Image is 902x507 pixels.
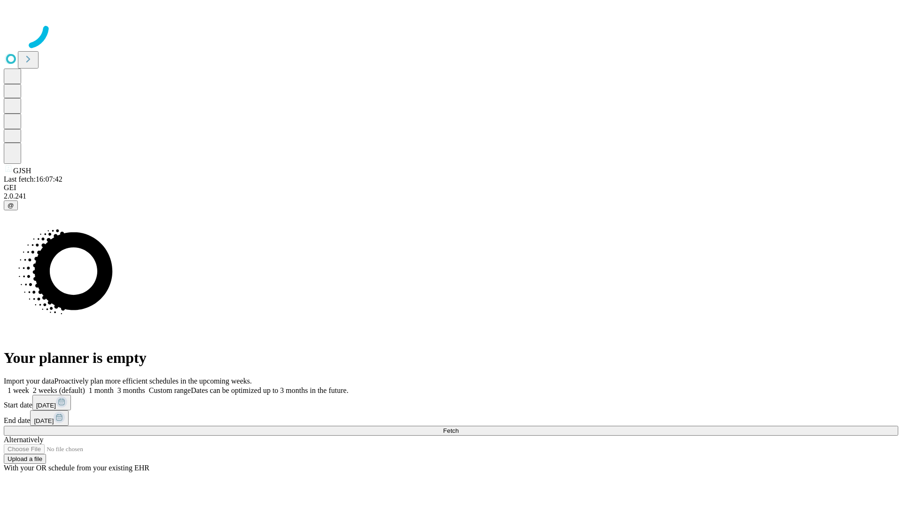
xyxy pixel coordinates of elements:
[8,202,14,209] span: @
[117,386,145,394] span: 3 months
[4,426,898,436] button: Fetch
[32,395,71,410] button: [DATE]
[4,192,898,200] div: 2.0.241
[36,402,56,409] span: [DATE]
[4,200,18,210] button: @
[4,184,898,192] div: GEI
[4,436,43,444] span: Alternatively
[89,386,114,394] span: 1 month
[13,167,31,175] span: GJSH
[54,377,252,385] span: Proactively plan more efficient schedules in the upcoming weeks.
[4,377,54,385] span: Import your data
[34,417,54,424] span: [DATE]
[33,386,85,394] span: 2 weeks (default)
[4,395,898,410] div: Start date
[4,464,149,472] span: With your OR schedule from your existing EHR
[443,427,459,434] span: Fetch
[4,410,898,426] div: End date
[4,454,46,464] button: Upload a file
[30,410,69,426] button: [DATE]
[191,386,348,394] span: Dates can be optimized up to 3 months in the future.
[4,175,62,183] span: Last fetch: 16:07:42
[149,386,191,394] span: Custom range
[8,386,29,394] span: 1 week
[4,349,898,367] h1: Your planner is empty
